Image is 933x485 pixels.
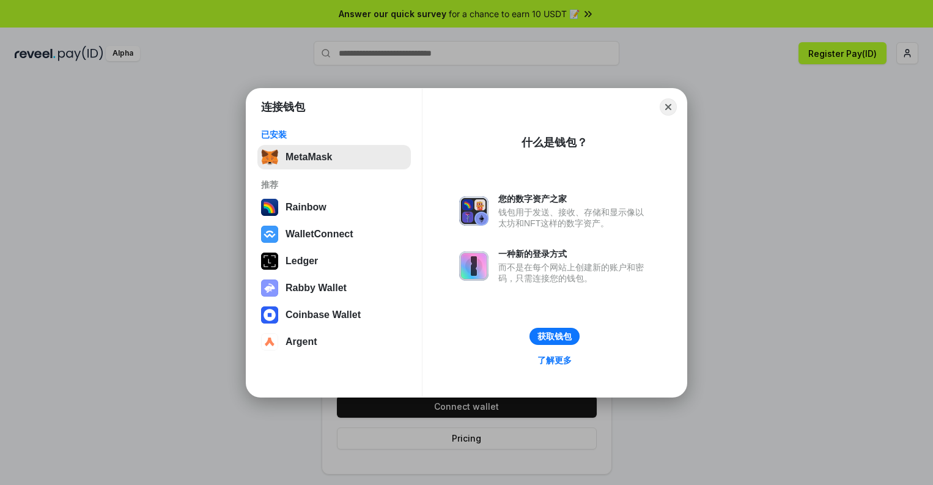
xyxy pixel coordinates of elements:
div: 获取钱包 [537,331,572,342]
button: Argent [257,330,411,354]
div: 推荐 [261,179,407,190]
img: svg+xml,%3Csvg%20width%3D%2228%22%20height%3D%2228%22%20viewBox%3D%220%200%2028%2028%22%20fill%3D... [261,333,278,350]
div: WalletConnect [286,229,353,240]
button: Rainbow [257,195,411,220]
img: svg+xml,%3Csvg%20width%3D%2228%22%20height%3D%2228%22%20viewBox%3D%220%200%2028%2028%22%20fill%3D... [261,226,278,243]
div: 已安装 [261,129,407,140]
button: Close [660,98,677,116]
button: Coinbase Wallet [257,303,411,327]
div: Rabby Wallet [286,283,347,294]
button: Ledger [257,249,411,273]
img: svg+xml,%3Csvg%20xmlns%3D%22http%3A%2F%2Fwww.w3.org%2F2000%2Fsvg%22%20fill%3D%22none%22%20viewBox... [459,251,489,281]
button: MetaMask [257,145,411,169]
button: 获取钱包 [529,328,580,345]
div: 钱包用于发送、接收、存储和显示像以太坊和NFT这样的数字资产。 [498,207,650,229]
button: Rabby Wallet [257,276,411,300]
img: svg+xml,%3Csvg%20xmlns%3D%22http%3A%2F%2Fwww.w3.org%2F2000%2Fsvg%22%20width%3D%2228%22%20height%3... [261,253,278,270]
div: 什么是钱包？ [522,135,588,150]
div: 了解更多 [537,355,572,366]
img: svg+xml,%3Csvg%20xmlns%3D%22http%3A%2F%2Fwww.w3.org%2F2000%2Fsvg%22%20fill%3D%22none%22%20viewBox... [459,196,489,226]
img: svg+xml,%3Csvg%20fill%3D%22none%22%20height%3D%2233%22%20viewBox%3D%220%200%2035%2033%22%20width%... [261,149,278,166]
div: 一种新的登录方式 [498,248,650,259]
img: svg+xml,%3Csvg%20width%3D%22120%22%20height%3D%22120%22%20viewBox%3D%220%200%20120%20120%22%20fil... [261,199,278,216]
div: Rainbow [286,202,326,213]
div: 而不是在每个网站上创建新的账户和密码，只需连接您的钱包。 [498,262,650,284]
img: svg+xml,%3Csvg%20xmlns%3D%22http%3A%2F%2Fwww.w3.org%2F2000%2Fsvg%22%20fill%3D%22none%22%20viewBox... [261,280,278,297]
a: 了解更多 [530,352,579,368]
div: Coinbase Wallet [286,309,361,320]
div: Ledger [286,256,318,267]
button: WalletConnect [257,222,411,246]
div: Argent [286,336,317,347]
img: svg+xml,%3Csvg%20width%3D%2228%22%20height%3D%2228%22%20viewBox%3D%220%200%2028%2028%22%20fill%3D... [261,306,278,324]
div: MetaMask [286,152,332,163]
h1: 连接钱包 [261,100,305,114]
div: 您的数字资产之家 [498,193,650,204]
